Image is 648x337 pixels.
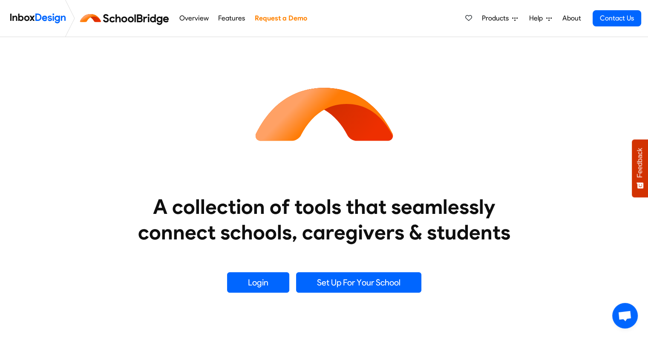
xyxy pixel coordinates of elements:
a: Help [526,10,555,27]
img: icon_schoolbridge.svg [248,37,401,190]
a: Products [478,10,521,27]
span: Products [482,13,512,23]
a: Request a Demo [252,10,309,27]
a: Login [227,272,289,293]
heading: A collection of tools that seamlessly connect schools, caregivers & students [122,194,527,245]
img: schoolbridge logo [78,8,174,29]
a: About [560,10,583,27]
a: Overview [177,10,211,27]
a: Set Up For Your School [296,272,421,293]
button: Feedback - Show survey [632,139,648,197]
a: Contact Us [593,10,641,26]
a: Features [216,10,248,27]
span: Help [529,13,546,23]
a: Open chat [612,303,638,328]
span: Feedback [636,148,644,178]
